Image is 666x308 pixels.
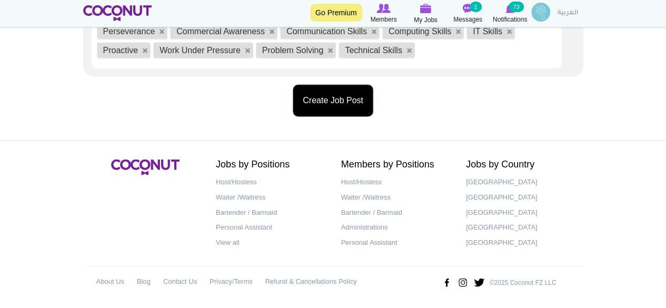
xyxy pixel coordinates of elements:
img: Twitter [473,274,485,291]
img: Home [83,5,152,21]
a: Contact Us [163,274,197,290]
a: Personal Assistant [216,220,325,235]
img: Messages [463,4,473,13]
a: [GEOGRAPHIC_DATA] [466,175,575,190]
a: العربية [552,3,583,24]
a: About Us [96,274,124,290]
a: Waiter /Waitress [216,190,325,205]
span: Commercial Awareness [176,27,265,36]
span: Technical Skills [345,46,402,55]
small: 73 [509,2,523,12]
a: [GEOGRAPHIC_DATA] [466,235,575,251]
a: Personal Assistant [341,235,451,251]
a: [GEOGRAPHIC_DATA] [466,190,575,205]
span: Notifications [493,14,527,25]
a: Bartender / Barmaid [216,205,325,221]
button: Create Job Post [293,85,373,117]
a: Blog [137,274,151,290]
a: Host/Hostess [216,175,325,190]
a: Administrations [341,220,451,235]
span: Computing Skills [389,27,451,36]
a: [GEOGRAPHIC_DATA] [466,220,575,235]
a: Notifications Notifications 73 [489,3,531,25]
a: Browse Members Members [363,3,405,25]
span: My Jobs [414,15,438,25]
span: Messages [453,14,482,25]
img: Facebook [441,274,452,291]
img: Notifications [505,4,514,13]
span: Proactive [103,46,138,55]
small: 1 [470,2,481,12]
a: My Jobs My Jobs [405,3,447,25]
a: View all [216,235,325,251]
a: Refund & Cancellations Policy [265,274,357,290]
h2: Members by Positions [341,160,451,170]
span: Perseverance [103,27,155,36]
p: ©2025 Coconut FZ LLC [490,279,556,287]
img: My Jobs [420,4,432,13]
span: Communication Skills [286,27,367,36]
a: Waiter /Waitress [341,190,451,205]
span: Work Under Pressure [160,46,241,55]
h2: Jobs by Country [466,160,575,170]
img: Browse Members [376,4,390,13]
a: Messages Messages 1 [447,3,489,25]
a: [GEOGRAPHIC_DATA] [466,205,575,221]
a: Host/Hostess [341,175,451,190]
a: Bartender / Barmaid [341,205,451,221]
img: Coconut [111,160,180,175]
span: Members [370,14,396,25]
a: Go Premium [310,4,362,22]
span: Problem Solving [262,46,324,55]
a: Privacy/Terms [210,274,253,290]
span: IT Skills [473,27,502,36]
img: Instagram [457,274,469,291]
h2: Jobs by Positions [216,160,325,170]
